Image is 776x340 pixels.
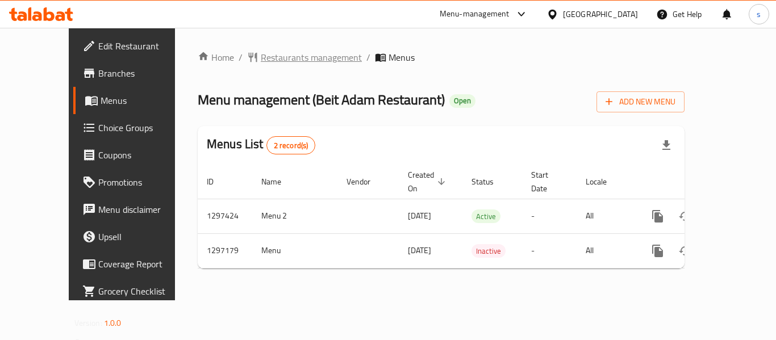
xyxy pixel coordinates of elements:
span: Branches [98,66,189,80]
span: Open [449,96,475,106]
td: All [577,233,635,268]
td: - [522,233,577,268]
td: 1297179 [198,233,252,268]
li: / [366,51,370,64]
span: Status [472,175,508,188]
span: Version: [74,316,102,330]
span: Choice Groups [98,121,189,135]
a: Promotions [73,169,198,196]
a: Restaurants management [247,51,362,64]
span: Name [261,175,296,188]
span: Restaurants management [261,51,362,64]
a: Coupons [73,141,198,169]
a: Menu disclaimer [73,196,198,223]
span: Menus [101,94,189,107]
span: ID [207,175,228,188]
span: 1.0.0 [104,316,122,330]
div: Inactive [472,244,506,258]
th: Actions [635,165,762,199]
span: Coverage Report [98,257,189,271]
nav: breadcrumb [198,51,685,64]
button: Change Status [671,203,699,230]
li: / [239,51,243,64]
div: Total records count [266,136,316,154]
span: [DATE] [408,208,431,223]
td: - [522,199,577,233]
a: Coverage Report [73,250,198,278]
span: Add New Menu [606,95,675,109]
a: Home [198,51,234,64]
span: Active [472,210,500,223]
td: Menu [252,233,337,268]
span: Upsell [98,230,189,244]
td: Menu 2 [252,199,337,233]
span: Start Date [531,168,563,195]
a: Grocery Checklist [73,278,198,305]
span: Created On [408,168,449,195]
span: Inactive [472,245,506,258]
span: Edit Restaurant [98,39,189,53]
button: Change Status [671,237,699,265]
table: enhanced table [198,165,762,268]
span: Locale [586,175,621,188]
button: more [644,203,671,230]
button: Add New Menu [596,91,685,112]
a: Upsell [73,223,198,250]
td: 1297424 [198,199,252,233]
a: Edit Restaurant [73,32,198,60]
div: Menu-management [440,7,510,21]
h2: Menus List [207,136,315,154]
span: Coupons [98,148,189,162]
span: Menu management ( Beit Adam Restaurant ) [198,87,445,112]
a: Choice Groups [73,114,198,141]
div: Export file [653,132,680,159]
span: Vendor [347,175,385,188]
span: [DATE] [408,243,431,258]
div: [GEOGRAPHIC_DATA] [563,8,638,20]
span: Promotions [98,175,189,189]
button: more [644,237,671,265]
span: Menu disclaimer [98,203,189,216]
a: Menus [73,87,198,114]
td: All [577,199,635,233]
div: Open [449,94,475,108]
a: Branches [73,60,198,87]
span: Grocery Checklist [98,284,189,298]
span: 2 record(s) [267,140,315,151]
span: Menus [389,51,415,64]
span: s [757,8,761,20]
